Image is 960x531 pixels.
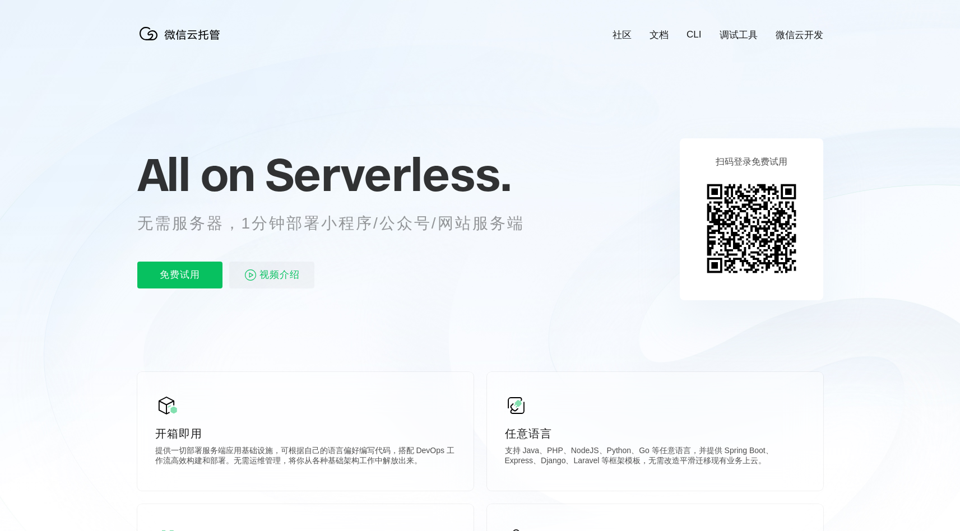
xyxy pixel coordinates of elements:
[716,156,787,168] p: 扫码登录免费试用
[650,29,669,41] a: 文档
[259,262,300,288] span: 视频介绍
[720,29,758,41] a: 调试工具
[137,212,545,235] p: 无需服务器，1分钟部署小程序/公众号/网站服务端
[687,29,701,40] a: CLI
[505,446,805,468] p: 支持 Java、PHP、NodeJS、Python、Go 等任意语言，并提供 Spring Boot、Express、Django、Laravel 等框架模板，无需改造平滑迁移现有业务上云。
[155,446,456,468] p: 提供一切部署服务端应用基础设施，可根据自己的语言偏好编写代码，搭配 DevOps 工作流高效构建和部署。无需运维管理，将你从各种基础架构工作中解放出来。
[776,29,823,41] a: 微信云开发
[137,146,254,202] span: All on
[505,426,805,441] p: 任意语言
[244,268,257,282] img: video_play.svg
[137,37,227,46] a: 微信云托管
[155,426,456,441] p: 开箱即用
[613,29,632,41] a: 社区
[265,146,511,202] span: Serverless.
[137,262,222,288] p: 免费试用
[137,22,227,45] img: 微信云托管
